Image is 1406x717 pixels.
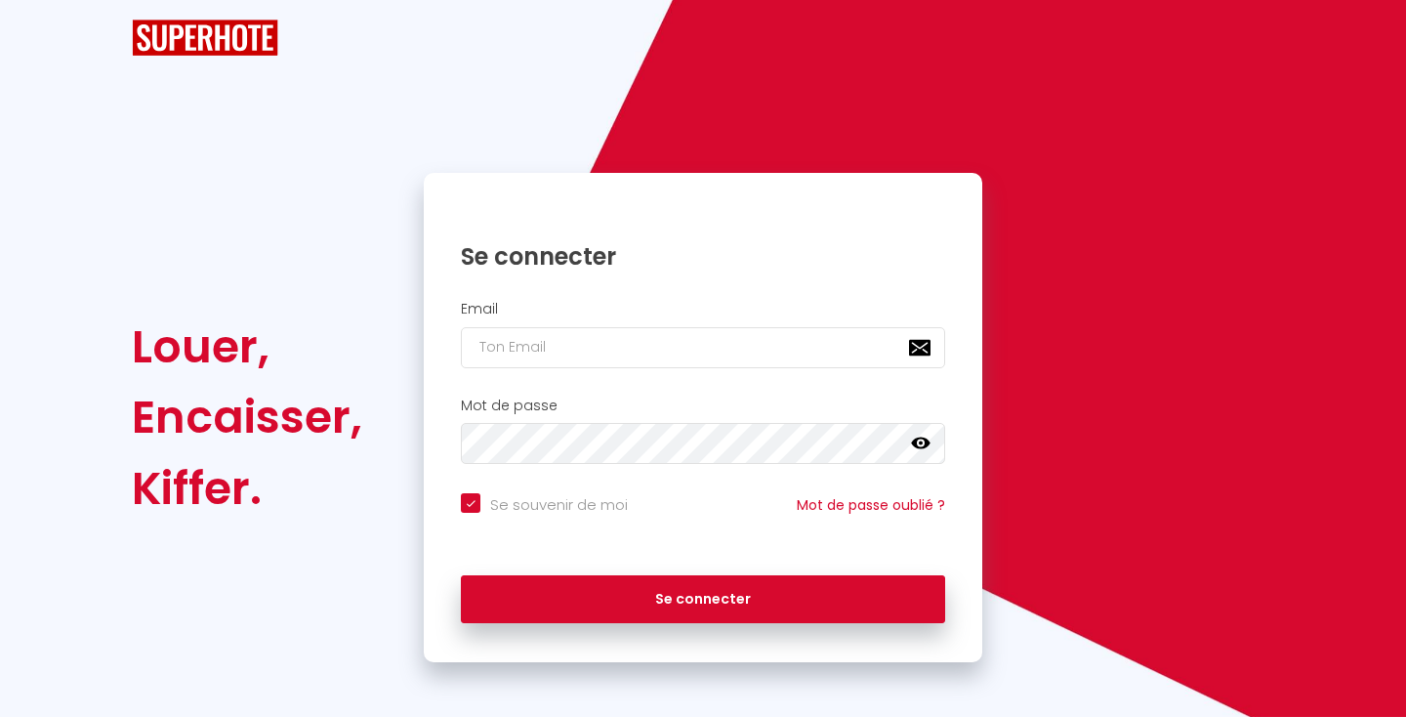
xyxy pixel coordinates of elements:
[461,575,945,624] button: Se connecter
[461,327,945,368] input: Ton Email
[461,241,945,272] h1: Se connecter
[461,301,945,317] h2: Email
[132,382,362,452] div: Encaisser,
[797,495,945,515] a: Mot de passe oublié ?
[461,398,945,414] h2: Mot de passe
[132,312,362,382] div: Louer,
[132,20,278,56] img: SuperHote logo
[132,453,362,524] div: Kiffer.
